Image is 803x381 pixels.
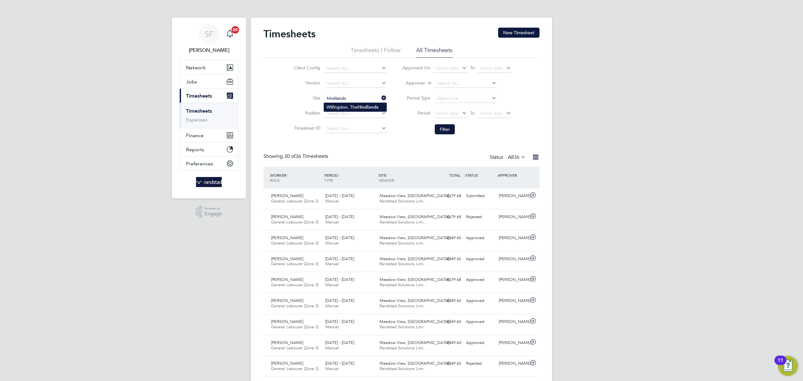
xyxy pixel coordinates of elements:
button: New Timesheet [498,28,540,38]
span: [DATE] - [DATE] [325,214,354,219]
a: Expenses [186,117,207,123]
a: 20 [224,24,236,44]
div: Showing [263,153,329,160]
span: [PERSON_NAME] [271,319,303,324]
span: Randstad Solutions Limi… [380,240,428,246]
span: Preferences [186,161,213,167]
span: [PERSON_NAME] [271,340,303,345]
span: Manual [325,261,339,266]
span: [PERSON_NAME] [271,193,303,198]
span: Meadow View, [GEOGRAPHIC_DATA]… [380,214,453,219]
span: Manual [325,324,339,330]
input: Search for... [325,109,386,118]
div: [PERSON_NAME] [496,212,529,222]
button: Filter [435,124,455,134]
span: [DATE] - [DATE] [325,361,354,366]
span: To [468,64,476,72]
span: [DATE] - [DATE] [325,193,354,198]
span: Select date [436,65,458,71]
span: Manual [325,282,339,287]
b: Hindlands [358,105,378,110]
div: Approved [464,275,496,285]
span: General Labourer (Zone 3) [271,345,318,351]
span: Meadow View, [GEOGRAPHIC_DATA]… [380,256,453,261]
label: All [508,154,526,160]
input: Select one [435,94,497,103]
span: 36 [514,154,519,160]
span: Meadow View, [GEOGRAPHIC_DATA]… [380,193,453,198]
div: [PERSON_NAME] [496,254,529,264]
span: / [338,173,339,178]
div: Approved [464,254,496,264]
span: [PERSON_NAME] [271,256,303,261]
span: Network [186,65,206,71]
a: Powered byEngage [196,206,222,218]
button: Finance [180,128,238,142]
span: Jobs [186,79,197,85]
label: Client Config [292,65,320,71]
span: Select date [480,65,503,71]
div: Rejected [464,358,496,369]
li: Willingdon, The [324,103,386,111]
span: [DATE] - [DATE] [325,235,354,240]
span: Manual [325,240,339,246]
span: [DATE] - [DATE] [325,256,354,261]
div: [PERSON_NAME] [496,338,529,348]
span: 20 [231,26,239,34]
span: General Labourer (Zone 3) [271,303,318,309]
button: Timesheets [180,89,238,103]
div: [PERSON_NAME] [496,358,529,369]
span: Randstad Solutions Limi… [380,198,428,204]
span: General Labourer (Zone 3) [271,219,318,225]
span: 36 Timesheets [284,153,328,159]
label: Approver [397,80,425,86]
div: £849.60 [431,338,464,348]
span: Randstad Solutions Limi… [380,282,428,287]
div: APPROVER [496,169,529,181]
span: Timesheets [186,93,212,99]
span: [PERSON_NAME] [271,277,303,282]
div: £679.68 [431,275,464,285]
nav: Main navigation [172,18,246,198]
span: General Labourer (Zone 3) [271,366,318,371]
span: ROLE [270,178,279,183]
span: General Labourer (Zone 3) [271,324,318,330]
span: Select date [480,110,503,116]
span: Meadow View, [GEOGRAPHIC_DATA]… [380,340,453,345]
div: Approved [464,296,496,306]
span: [DATE] - [DATE] [325,298,354,303]
span: / [286,173,287,178]
span: [PERSON_NAME] [271,235,303,240]
div: WORKER [269,169,323,186]
span: Manual [325,219,339,225]
div: Rejected [464,212,496,222]
button: Preferences [180,157,238,170]
span: 30 of [284,153,295,159]
li: Timesheets I Follow [351,46,401,58]
span: Engage [205,211,222,217]
span: Meadow View, [GEOGRAPHIC_DATA]… [380,298,453,303]
div: [PERSON_NAME] [496,275,529,285]
a: Go to home page [179,177,238,187]
div: PERIOD [323,169,377,186]
span: Manual [325,303,339,309]
div: SITE [377,169,431,186]
div: [PERSON_NAME] [496,233,529,243]
span: Randstad Solutions Limi… [380,345,428,351]
span: Manual [325,198,339,204]
span: General Labourer (Zone 3) [271,198,318,204]
span: / [386,173,387,178]
button: Network [180,61,238,74]
span: Reports [186,147,204,153]
div: 11 [778,360,783,368]
span: TYPE [324,178,333,183]
label: Period [402,110,430,116]
span: General Labourer (Zone 3) [271,261,318,266]
li: All Timesheets [416,46,453,58]
span: General Labourer (Zone 3) [271,240,318,246]
h2: Timesheets [263,28,316,40]
span: TOTAL [449,173,460,178]
img: randstad-logo-retina.png [196,177,222,187]
div: £679.68 [431,191,464,201]
span: VENDOR [379,178,394,183]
